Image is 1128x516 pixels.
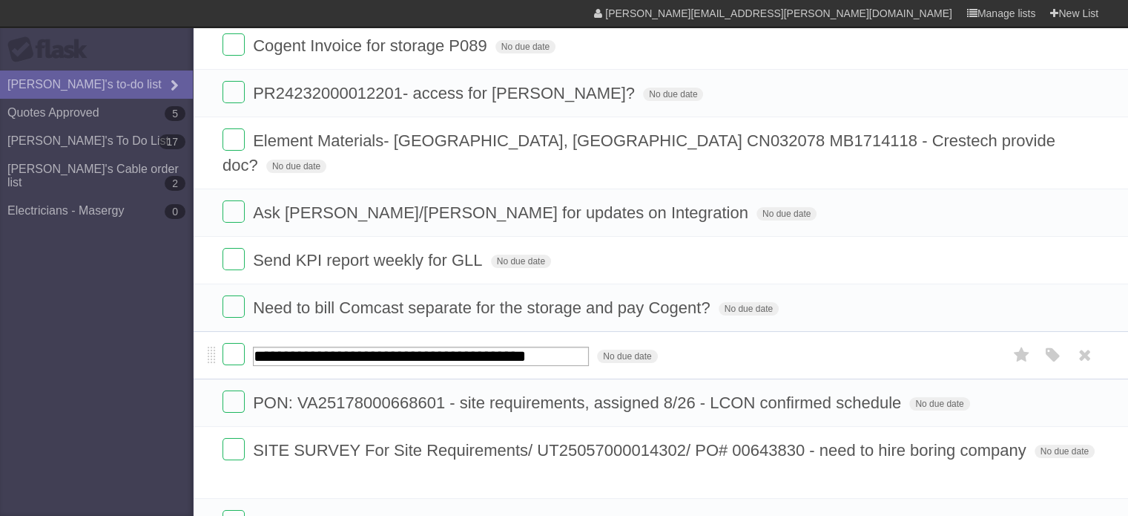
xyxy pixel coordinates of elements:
span: Send KPI report weekly for GLL [253,251,486,270]
span: No due date [756,207,817,221]
span: Element Materials- [GEOGRAPHIC_DATA], [GEOGRAPHIC_DATA] CN032078 MB1714118 - Crestech provide doc? [222,131,1055,174]
span: SITE SURVEY For Site Requirements/ UT25057000014302/ PO# 00643830 - need to hire boring company [253,441,1029,460]
span: Need to bill Comcast separate for the storage and pay Cogent? [253,298,713,317]
span: No due date [597,350,657,363]
span: PON: VA25178000668601 - site requirements, assigned 8/26 - LCON confirmed schedule [253,393,905,412]
b: 0 [165,204,185,219]
label: Done [222,128,245,151]
label: Done [222,33,245,56]
span: No due date [719,302,779,316]
label: Star task [1008,343,1036,368]
span: No due date [643,88,703,101]
span: No due date [495,40,555,53]
label: Done [222,248,245,270]
span: PR24232000012201- access for [PERSON_NAME]? [253,84,639,102]
label: Done [222,391,245,413]
label: Done [222,438,245,460]
span: Cogent Invoice for storage P089 [253,36,491,55]
label: Done [222,343,245,365]
span: No due date [491,255,551,268]
span: Ask [PERSON_NAME]/[PERSON_NAME] for updates on Integration [253,203,752,222]
span: No due date [266,160,326,173]
span: No due date [1035,445,1095,458]
b: 17 [159,134,185,149]
label: Done [222,200,245,223]
b: 2 [165,176,185,191]
span: No due date [909,397,969,411]
label: Done [222,295,245,318]
label: Done [222,81,245,103]
b: 5 [165,106,185,121]
div: Flask [7,36,96,63]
